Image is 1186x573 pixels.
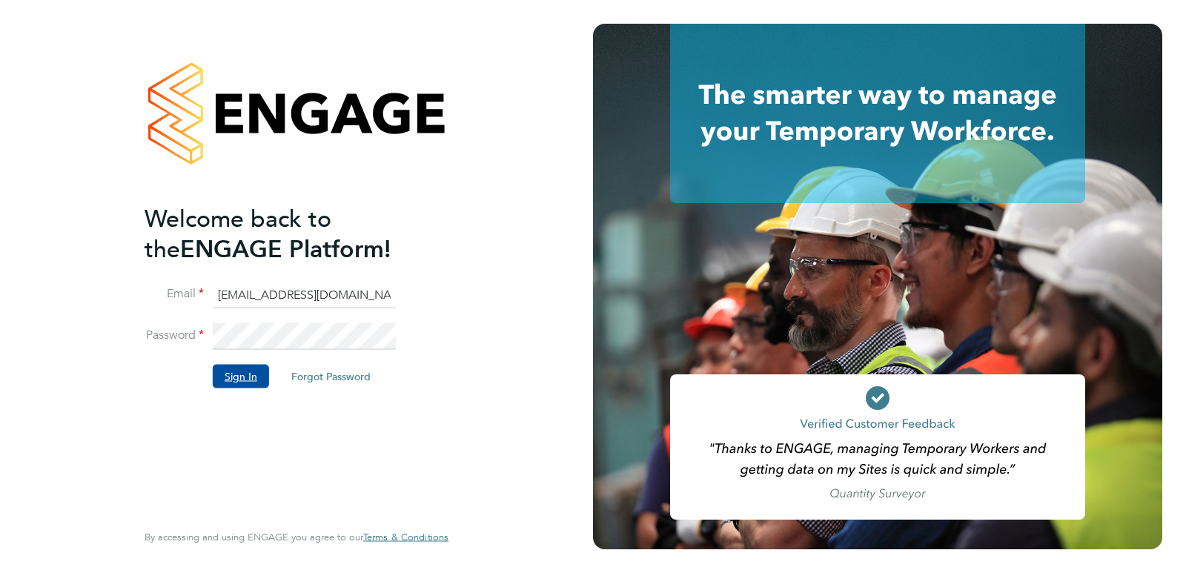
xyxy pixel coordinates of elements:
input: Enter your work email... [213,282,396,308]
label: Email [145,286,204,302]
button: Sign In [213,365,269,388]
a: Terms & Conditions [363,531,448,543]
span: By accessing and using ENGAGE you agree to our [145,531,448,543]
span: Welcome back to the [145,204,331,263]
h2: ENGAGE Platform! [145,203,434,264]
button: Forgot Password [279,365,382,388]
label: Password [145,328,204,343]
